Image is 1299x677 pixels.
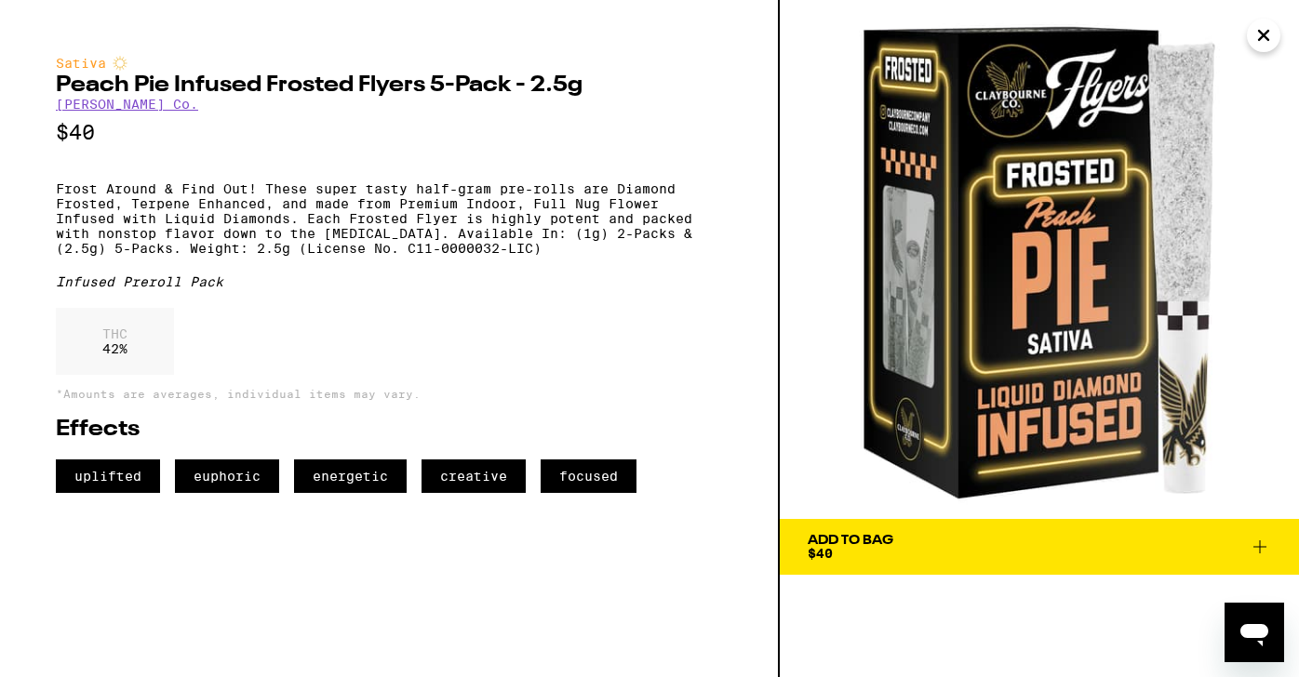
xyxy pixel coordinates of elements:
[56,121,722,144] p: $40
[780,519,1299,575] button: Add To Bag$40
[56,97,198,112] a: [PERSON_NAME] Co.
[56,74,722,97] h2: Peach Pie Infused Frosted Flyers 5-Pack - 2.5g
[56,459,160,493] span: uplifted
[1247,19,1280,52] button: Close
[294,459,407,493] span: energetic
[113,56,127,71] img: sativaColor.svg
[422,459,526,493] span: creative
[56,388,722,400] p: *Amounts are averages, individual items may vary.
[808,534,893,547] div: Add To Bag
[808,546,833,561] span: $40
[56,308,174,375] div: 42 %
[56,56,722,71] div: Sativa
[175,459,279,493] span: euphoric
[56,418,722,441] h2: Effects
[541,459,636,493] span: focused
[1225,603,1284,662] iframe: Button to launch messaging window
[56,181,722,256] p: Frost Around & Find Out! These super tasty half-gram pre-rolls are Diamond Frosted, Terpene Enhan...
[102,326,127,341] p: THC
[56,274,722,289] div: Infused Preroll Pack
